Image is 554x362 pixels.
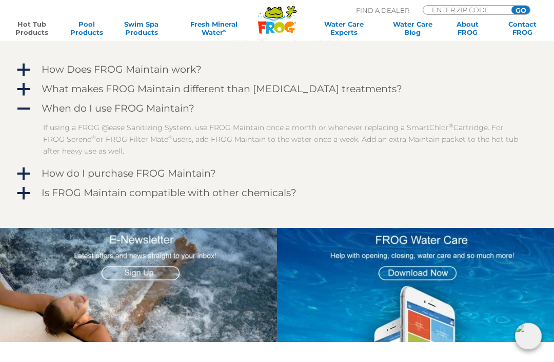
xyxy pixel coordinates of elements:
sup: ® [168,135,173,141]
h4: When do I use FROG Maintain? [42,103,194,115]
a: Hot TubProducts [10,20,53,36]
input: GO [511,6,530,14]
span: a [16,167,31,182]
a: a How Does FROG Maintain work? [15,62,539,78]
span: a [16,63,31,78]
img: App Graphic [277,228,554,343]
h4: How do I purchase FROG Maintain? [42,168,216,180]
a: PoolProducts [65,20,108,36]
img: openIcon [515,323,542,350]
sup: ® [449,123,453,130]
sup: ∞ [223,28,227,33]
a: Swim SpaProducts [120,20,163,36]
a: Water CareBlog [391,20,434,36]
span: a [16,186,31,202]
input: Zip Code Form [431,6,500,13]
sup: ® [91,135,96,141]
a: a What makes FROG Maintain different than [MEDICAL_DATA] treatments? [15,81,539,98]
a: ContactFROG [501,20,544,36]
a: a Is FROG Maintain compatible with other chemicals? [15,185,539,202]
p: If using a FROG @ease Sanitizing System, use FROG Maintain once a month or whenever replacing a S... [43,122,526,158]
h4: How Does FROG Maintain work? [42,65,202,76]
a: A When do I use FROG Maintain? [15,101,539,117]
h4: What makes FROG Maintain different than [MEDICAL_DATA] treatments? [42,84,402,95]
a: Fresh MineralWater∞ [175,20,253,36]
span: A [16,102,31,117]
p: Find A Dealer [356,6,409,15]
span: a [16,82,31,98]
h4: Is FROG Maintain compatible with other chemicals? [42,188,296,199]
a: Water CareExperts [309,20,379,36]
a: AboutFROG [446,20,489,36]
a: a How do I purchase FROG Maintain? [15,166,539,182]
